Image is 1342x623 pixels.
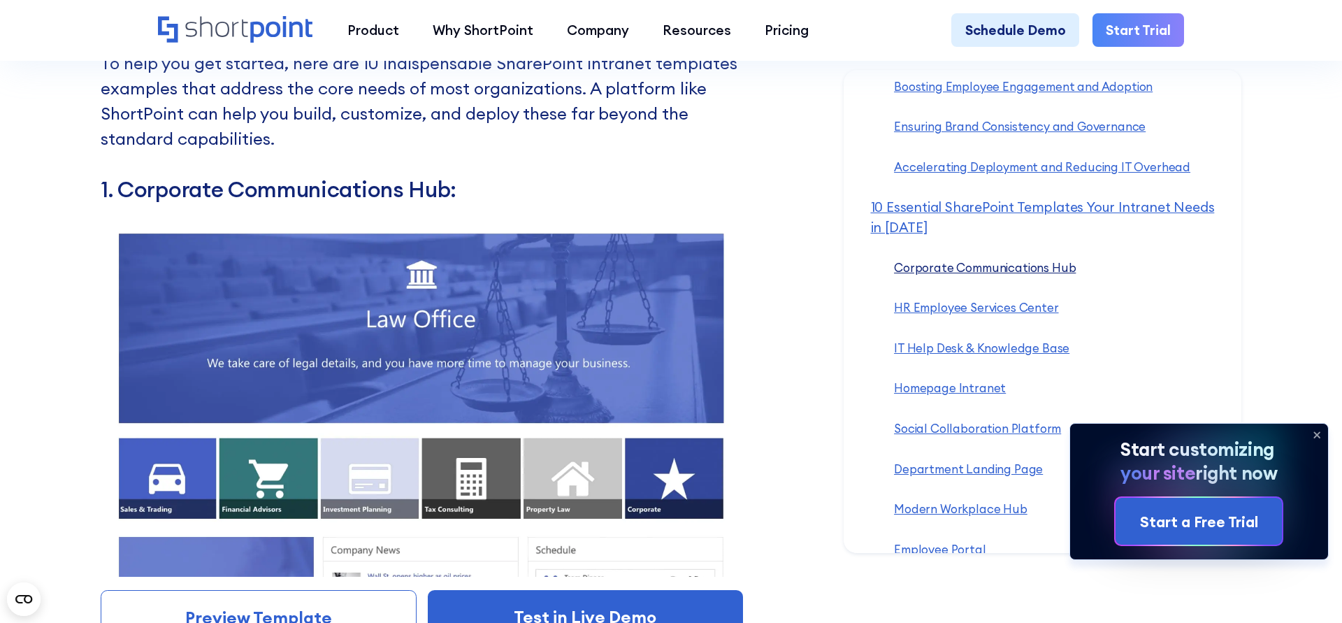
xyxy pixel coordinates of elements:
div: Product [347,20,399,41]
img: Preview of Social Collaboration Platform SharePoint Template [101,215,743,577]
button: Open CMP widget [7,582,41,616]
div: Company [567,20,629,41]
a: Resources [646,13,748,47]
a: Start Trial [1092,13,1184,47]
a: Product [331,13,416,47]
a: Home [158,16,314,45]
a: Start a Free Trial [1116,498,1282,545]
a: Why ShortPoint [416,13,550,47]
h3: 1. Corporate Communications Hub: [101,176,743,202]
a: Employee Portal‍ [894,542,986,557]
a: Ensuring Brand Consistency and Governance‍ [894,119,1146,134]
a: Modern Workplace Hub‍ [894,501,1027,517]
a: Department Landing Page‍ [894,461,1043,477]
a: Corporate Communications Hub‍ [894,260,1076,275]
div: Why ShortPoint [433,20,533,41]
div: Pricing [765,20,809,41]
a: Schedule Demo [951,13,1078,47]
p: To help you get started, here are 10 indispensable SharePoint intranet templates examples that ad... [101,50,743,176]
a: Accelerating Deployment and Reducing IT Overhead‍ [894,159,1190,175]
a: Homepage Intranet‍ [894,381,1006,396]
a: 10 Essential SharePoint Templates Your Intranet Needs in [DATE]‍ [871,199,1215,236]
a: Pricing [748,13,825,47]
a: Boosting Employee Engagement and Adoption‍ [894,79,1153,94]
a: HR Employee Services Center‍ [894,300,1058,315]
a: Social Collaboration Platform‍ [894,421,1061,436]
a: Company [550,13,646,47]
a: IT Help Desk & Knowledge Base‍ [894,341,1069,356]
div: Resources [663,20,731,41]
div: Start a Free Trial [1140,510,1258,533]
